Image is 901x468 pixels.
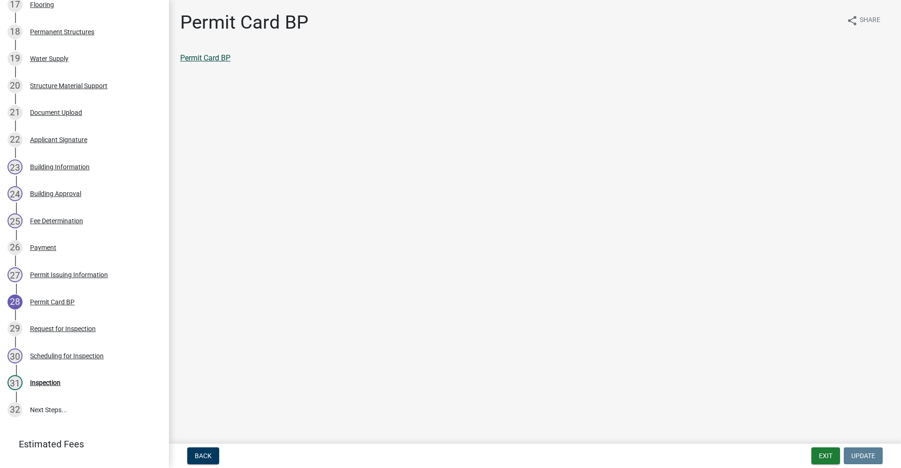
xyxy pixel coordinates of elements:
[30,55,69,62] div: Water Supply
[8,78,23,93] div: 20
[195,452,212,460] span: Back
[30,109,82,116] div: Document Upload
[30,272,108,278] div: Permit Issuing Information
[8,402,23,417] div: 32
[30,1,54,8] div: Flooring
[30,299,75,305] div: Permit Card BP
[860,15,880,26] span: Share
[8,159,23,174] div: 23
[811,447,840,464] button: Exit
[8,213,23,228] div: 25
[30,353,104,359] div: Scheduling for Inspection
[8,24,23,39] div: 18
[8,132,23,147] div: 22
[844,447,883,464] button: Update
[8,348,23,363] div: 30
[8,375,23,390] div: 31
[30,164,90,170] div: Building Information
[851,452,875,460] span: Update
[30,244,56,251] div: Payment
[30,218,83,224] div: Fee Determination
[30,29,94,35] div: Permanent Structures
[8,435,154,453] a: Estimated Fees
[8,186,23,201] div: 24
[8,294,23,309] div: 28
[30,325,96,332] div: Request for Inspection
[8,267,23,282] div: 27
[839,11,888,30] button: shareShare
[8,240,23,255] div: 26
[8,321,23,336] div: 29
[30,190,81,197] div: Building Approval
[8,105,23,120] div: 21
[30,83,107,89] div: Structure Material Support
[8,51,23,66] div: 19
[30,136,87,143] div: Applicant Signature
[847,15,858,26] i: share
[180,53,230,62] a: Permit Card BP
[180,11,308,34] h1: Permit Card BP
[30,379,61,386] div: Inspection
[187,447,219,464] button: Back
